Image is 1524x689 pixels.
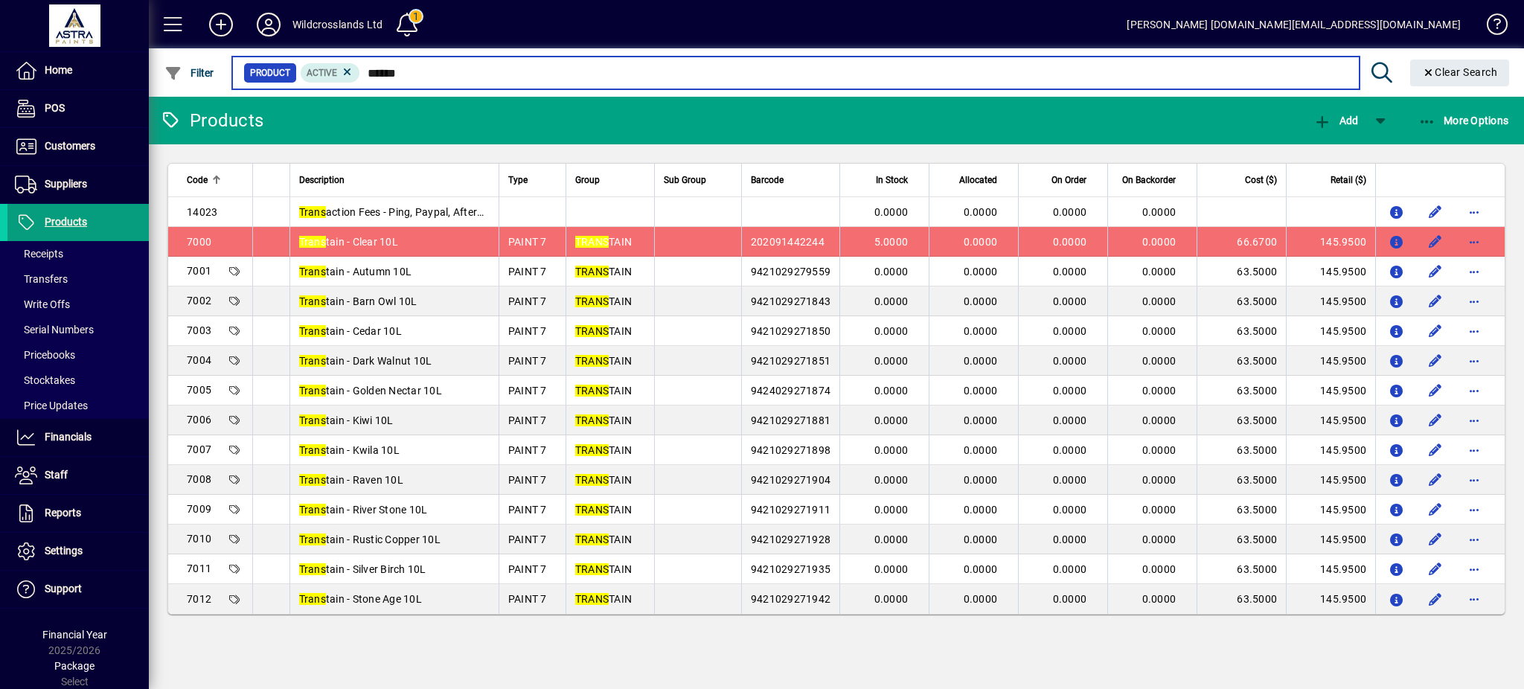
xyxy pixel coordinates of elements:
[575,236,609,248] em: TRANS
[1053,504,1087,516] span: 0.0000
[299,266,412,278] span: tain - Autumn 10L
[1286,525,1375,554] td: 145.9500
[1053,533,1087,545] span: 0.0000
[964,355,998,367] span: 0.0000
[1424,528,1447,551] button: Edit
[187,443,211,455] span: 7007
[1127,13,1461,36] div: [PERSON_NAME] [DOMAIN_NAME][EMAIL_ADDRESS][DOMAIN_NAME]
[45,178,87,190] span: Suppliers
[15,298,70,310] span: Write Offs
[1142,295,1176,307] span: 0.0000
[1424,587,1447,611] button: Edit
[187,324,211,336] span: 7003
[1424,379,1447,403] button: Edit
[299,295,417,307] span: tain - Barn Owl 10L
[1424,319,1447,343] button: Edit
[187,473,211,485] span: 7008
[1053,563,1087,575] span: 0.0000
[1286,316,1375,346] td: 145.9500
[1462,200,1486,224] button: More options
[45,216,87,228] span: Products
[1142,385,1176,397] span: 0.0000
[161,60,218,86] button: Filter
[299,593,326,605] em: Trans
[299,504,428,516] span: tain - River Stone 10L
[964,266,998,278] span: 0.0000
[45,583,82,595] span: Support
[751,563,830,575] span: 9421029271935
[575,414,609,426] em: TRANS
[874,236,909,248] span: 5.0000
[45,469,68,481] span: Staff
[1410,60,1510,86] button: Clear
[1424,498,1447,522] button: Edit
[1197,554,1286,584] td: 63.5000
[15,273,68,285] span: Transfers
[874,474,909,486] span: 0.0000
[45,64,72,76] span: Home
[299,172,345,188] span: Description
[575,593,632,605] span: TAIN
[299,593,422,605] span: tain - Stone Age 10L
[508,444,547,456] span: PAINT 7
[751,172,784,188] span: Barcode
[1462,319,1486,343] button: More options
[964,444,998,456] span: 0.0000
[508,355,547,367] span: PAINT 7
[508,236,547,248] span: PAINT 7
[160,109,263,132] div: Products
[508,295,547,307] span: PAINT 7
[575,266,632,278] span: TAIN
[7,317,149,342] a: Serial Numbers
[299,325,402,337] span: tain - Cedar 10L
[1053,414,1087,426] span: 0.0000
[751,474,830,486] span: 9421029271904
[874,414,909,426] span: 0.0000
[874,533,909,545] span: 0.0000
[1462,230,1486,254] button: More options
[45,140,95,152] span: Customers
[1197,465,1286,495] td: 63.5000
[575,325,609,337] em: TRANS
[1117,172,1189,188] div: On Backorder
[751,593,830,605] span: 9421029271942
[299,295,326,307] em: Trans
[7,533,149,570] a: Settings
[1424,468,1447,492] button: Edit
[1286,257,1375,286] td: 145.9500
[7,368,149,393] a: Stocktakes
[751,414,830,426] span: 9421029271881
[1462,557,1486,581] button: More options
[1142,563,1176,575] span: 0.0000
[508,266,547,278] span: PAINT 7
[575,172,645,188] div: Group
[1422,66,1498,78] span: Clear Search
[1053,593,1087,605] span: 0.0000
[299,236,326,248] em: Trans
[1462,408,1486,432] button: More options
[15,374,75,386] span: Stocktakes
[1142,236,1176,248] span: 0.0000
[849,172,921,188] div: In Stock
[1028,172,1100,188] div: On Order
[1286,495,1375,525] td: 145.9500
[45,545,83,557] span: Settings
[1245,172,1277,188] span: Cost ($)
[751,172,830,188] div: Barcode
[1331,172,1366,188] span: Retail ($)
[1286,584,1375,614] td: 145.9500
[1462,587,1486,611] button: More options
[874,206,909,218] span: 0.0000
[575,355,632,367] span: TAIN
[1197,257,1286,286] td: 63.5000
[187,533,211,545] span: 7010
[299,444,400,456] span: tain - Kwila 10L
[1142,444,1176,456] span: 0.0000
[45,431,92,443] span: Financials
[508,385,547,397] span: PAINT 7
[1142,325,1176,337] span: 0.0000
[15,400,88,411] span: Price Updates
[751,236,825,248] span: 202091442244
[964,474,998,486] span: 0.0000
[575,593,609,605] em: TRANS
